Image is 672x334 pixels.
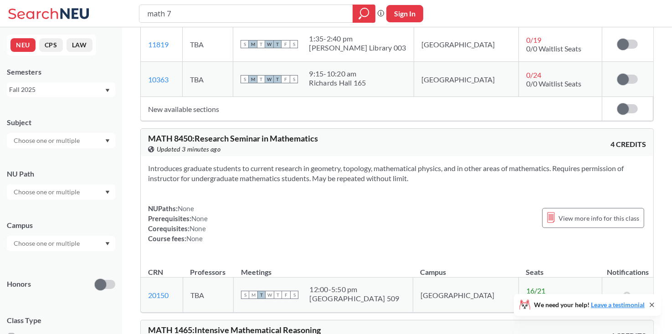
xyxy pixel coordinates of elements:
input: Choose one or multiple [9,135,86,146]
div: Dropdown arrow [7,133,115,148]
div: Fall 2025Dropdown arrow [7,82,115,97]
button: CPS [39,38,63,52]
div: NUPaths: Prerequisites: Corequisites: Course fees: [148,203,208,243]
svg: magnifying glass [359,7,369,20]
span: 0 / 24 [526,71,541,79]
span: F [282,291,290,299]
svg: Dropdown arrow [105,89,110,92]
span: W [265,40,273,48]
input: Choose one or multiple [9,238,86,249]
th: Professors [183,258,234,278]
section: Introduces graduate students to current research in geometry, topology, mathematical physics, and... [148,163,646,183]
a: Leave a testimonial [591,301,645,309]
td: [GEOGRAPHIC_DATA] [414,62,519,97]
td: TBA [183,62,233,97]
span: We need your help! [534,302,645,308]
td: TBA [183,27,233,62]
span: S [290,291,298,299]
span: 16 / 21 [526,286,545,295]
span: None [191,214,208,223]
th: Campus [413,258,519,278]
span: 0/0 Waitlist Seats [526,44,581,53]
span: Updated 3 minutes ago [157,144,221,154]
td: [GEOGRAPHIC_DATA] [413,278,519,313]
span: T [257,40,265,48]
span: M [249,40,257,48]
div: Campus [7,220,115,230]
span: S [241,40,249,48]
span: T [273,40,282,48]
div: magnifying glass [353,5,375,23]
svg: Dropdown arrow [105,191,110,194]
th: Seats [518,258,602,278]
span: View more info for this class [559,213,639,224]
button: NEU [10,38,36,52]
span: T [273,75,282,83]
a: 20150 [148,291,169,299]
a: 11819 [148,40,169,49]
span: S [241,291,249,299]
span: M [249,75,257,83]
span: T [257,75,265,83]
span: S [290,40,298,48]
span: T [257,291,266,299]
button: Sign In [386,5,423,22]
span: F [282,75,290,83]
button: LAW [67,38,92,52]
span: M [249,291,257,299]
span: None [178,204,194,213]
div: Fall 2025 [9,85,104,95]
p: Honors [7,279,31,289]
span: W [266,291,274,299]
span: 0 / 19 [526,35,541,44]
a: 10363 [148,75,169,84]
span: Class Type [7,315,115,325]
div: Dropdown arrow [7,184,115,200]
td: TBA [183,278,234,313]
div: 12:00 - 5:50 pm [309,285,399,294]
div: Semesters [7,67,115,77]
span: None [190,224,206,233]
div: [GEOGRAPHIC_DATA] 509 [309,294,399,303]
span: F [282,40,290,48]
span: 0/0 Waitlist Seats [526,79,581,88]
td: [GEOGRAPHIC_DATA] [414,27,519,62]
td: New available sections [141,97,602,121]
div: NU Path [7,169,115,179]
div: Subject [7,117,115,127]
span: T [274,291,282,299]
th: Meetings [234,258,413,278]
input: Class, professor, course number, "phrase" [146,6,346,21]
div: CRN [148,267,163,277]
div: 9:15 - 10:20 am [309,69,366,78]
div: Dropdown arrow [7,236,115,251]
svg: Dropdown arrow [105,139,110,143]
div: Richards Hall 165 [309,78,366,87]
svg: Dropdown arrow [105,242,110,246]
input: Choose one or multiple [9,187,86,197]
span: S [290,75,298,83]
span: MATH 8450 : Research Seminar in Mathematics [148,133,318,143]
div: 1:35 - 2:40 pm [309,34,406,43]
span: 4 CREDITS [610,139,646,149]
th: Notifications [602,258,654,278]
span: W [265,75,273,83]
span: None [186,234,203,243]
span: S [241,75,249,83]
div: [PERSON_NAME] Library 003 [309,43,406,52]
